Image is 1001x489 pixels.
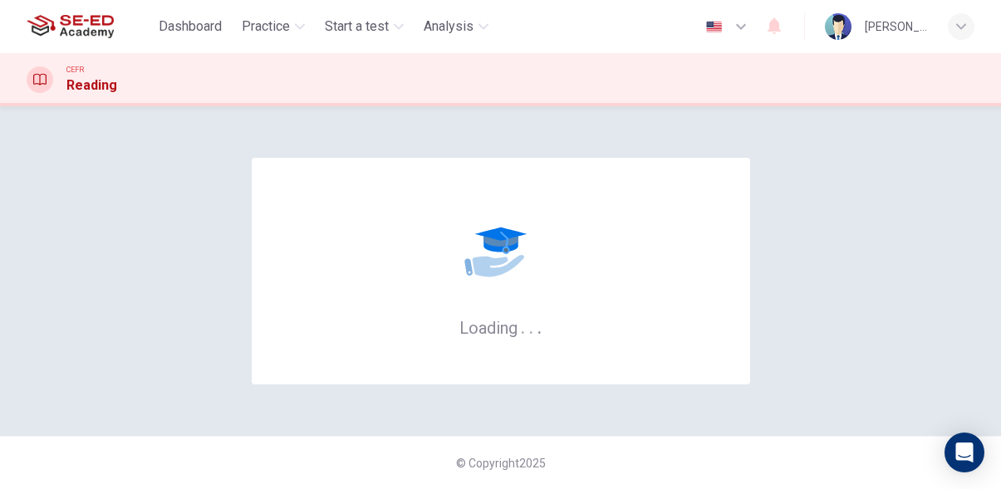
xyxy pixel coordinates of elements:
[520,312,526,340] h6: .
[159,17,222,37] span: Dashboard
[242,17,290,37] span: Practice
[825,13,851,40] img: Profile picture
[235,12,312,42] button: Practice
[459,316,542,338] h6: Loading
[528,312,534,340] h6: .
[424,17,474,37] span: Analysis
[152,12,228,42] button: Dashboard
[66,64,84,76] span: CEFR
[318,12,410,42] button: Start a test
[704,21,724,33] img: en
[27,10,114,43] img: SE-ED Academy logo
[537,312,542,340] h6: .
[417,12,495,42] button: Analysis
[865,17,928,37] div: [PERSON_NAME]
[456,457,546,470] span: © Copyright 2025
[325,17,389,37] span: Start a test
[27,10,152,43] a: SE-ED Academy logo
[945,433,984,472] div: Open Intercom Messenger
[66,76,117,95] h1: Reading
